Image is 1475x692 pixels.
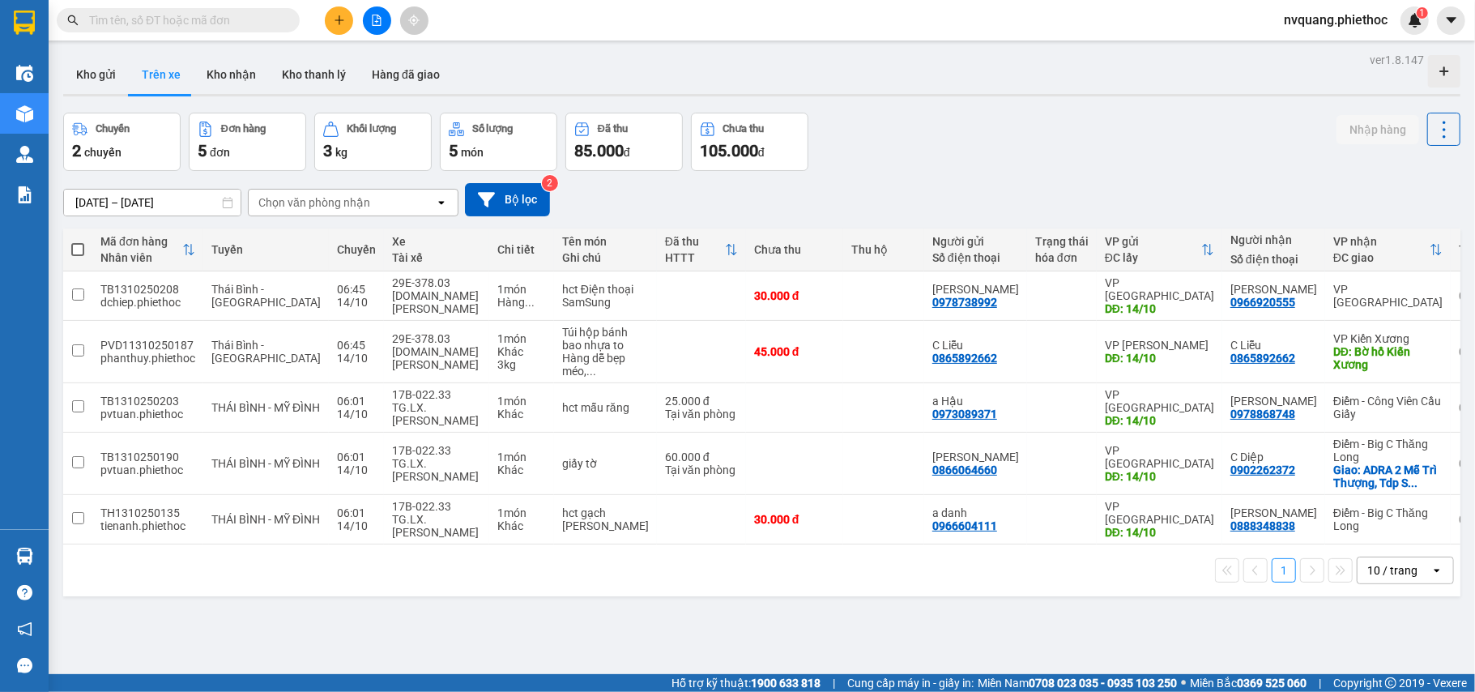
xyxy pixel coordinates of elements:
div: Tại văn phòng [665,463,738,476]
div: Giao: ADRA 2 Mễ Trì Thượng, Tdp Số 3, Nam Từ Liêm, Hà Nội, Việt Nam [1333,463,1443,489]
span: 3 [323,141,332,160]
svg: open [1430,564,1443,577]
span: chuyến [84,146,121,159]
div: 06:01 [337,506,376,519]
sup: 1 [1417,7,1428,19]
div: TH1310250135 [100,506,195,519]
div: 45.000 đ [754,345,835,358]
button: aim [400,6,428,35]
div: LƯU KHO [562,519,649,532]
div: PVD11310250187 [100,339,195,352]
div: 29E-378.03 [392,276,481,289]
div: 17B-022.33 [392,500,481,513]
div: C Diệp [1230,451,1317,463]
div: Anh Mạnh [1230,506,1317,519]
div: tienanh.phiethoc [100,519,195,532]
span: Thái Bình - [GEOGRAPHIC_DATA] [211,339,321,365]
button: caret-down [1437,6,1465,35]
div: TG.LX.[PERSON_NAME] [392,457,481,483]
div: hct gạch [562,506,649,519]
div: Lan Anh [932,451,1019,463]
div: 0865892662 [1230,352,1295,365]
button: Đã thu85.000đ [565,113,683,171]
div: quang tín [1230,395,1317,408]
div: TB1310250208 [100,283,195,296]
div: phanthuy.phiethoc [100,352,195,365]
button: Nhập hàng [1336,115,1419,144]
svg: open [435,196,448,209]
img: warehouse-icon [16,146,33,163]
div: pvtuan.phiethoc [100,408,195,421]
div: 14/10 [337,296,376,309]
span: 2 [72,141,81,160]
span: ⚪️ [1181,680,1186,686]
div: C Liễu [932,339,1019,352]
span: đ [624,146,630,159]
div: Điểm - Big C Thăng Long [1333,438,1443,463]
th: Toggle SortBy [1325,229,1451,271]
strong: 0708 023 035 - 0935 103 250 [1029,677,1177,690]
div: C Liễu [1230,339,1317,352]
div: DĐ: 14/10 [1105,352,1214,365]
div: Người gửi [932,235,1019,248]
span: THÁI BÌNH - MỸ ĐÌNH [211,513,320,526]
div: 0866064660 [932,463,997,476]
button: Đơn hàng5đơn [189,113,306,171]
div: 0865892662 [932,352,997,365]
div: 0978738992 [932,296,997,309]
div: dchiep.phiethoc [100,296,195,309]
span: copyright [1385,677,1396,689]
strong: 0369 525 060 [1237,677,1307,690]
div: TB1310250190 [100,451,195,463]
div: Chưa thu [754,243,835,256]
strong: 1900 633 818 [751,677,821,690]
div: Chuyến [337,243,376,256]
div: 1 món [497,332,546,345]
img: solution-icon [16,186,33,203]
div: Hàng thông thường [497,296,546,309]
div: Trạng thái [1035,235,1089,248]
div: 3 kg [497,358,546,371]
span: 105.000 [700,141,758,160]
div: hóa đơn [1035,251,1089,264]
div: TB1310250203 [100,395,195,408]
div: 0966604111 [932,519,997,532]
span: nvquang.phiethoc [1271,10,1400,30]
div: pvtuan.phiethoc [100,463,195,476]
div: Chi tiết [497,243,546,256]
sup: 2 [542,175,558,191]
div: Thu hộ [851,243,916,256]
div: VP gửi [1105,235,1201,248]
div: ver 1.8.147 [1370,51,1424,69]
div: Mã đơn hàng [100,235,182,248]
input: Select a date range. [64,190,241,216]
div: 29E-378.03 [392,332,481,345]
div: 1 món [497,395,546,408]
span: ... [1408,476,1417,489]
div: 30.000 đ [754,289,835,302]
div: DĐ: 14/10 [1105,302,1214,315]
button: Hàng đã giao [359,55,453,94]
div: 0888348838 [1230,519,1295,532]
div: Tạo kho hàng mới [1428,55,1460,88]
div: VP [GEOGRAPHIC_DATA] [1105,276,1214,302]
span: 5 [449,141,458,160]
div: 0902262372 [1230,463,1295,476]
button: Bộ lọc [465,183,550,216]
div: 14/10 [337,408,376,421]
div: 14/10 [337,463,376,476]
span: THÁI BÌNH - MỸ ĐÌNH [211,401,320,414]
div: Chưa thu [723,123,765,135]
div: VP [PERSON_NAME] [1105,339,1214,352]
div: 25.000 đ [665,395,738,408]
div: Hàng dễ bẹp méo, cần gấp, ko đè hàng khác lên [562,352,649,378]
img: icon-new-feature [1408,13,1422,28]
span: đơn [210,146,230,159]
div: Khác [497,519,546,532]
span: THÁI BÌNH - MỸ ĐÌNH [211,457,320,470]
div: 30.000 đ [754,513,835,526]
div: Người nhận [1230,233,1317,246]
div: DĐ: 14/10 [1105,414,1214,427]
span: | [833,674,835,692]
div: DĐ: Bờ hồ Kiến Xương [1333,345,1443,371]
